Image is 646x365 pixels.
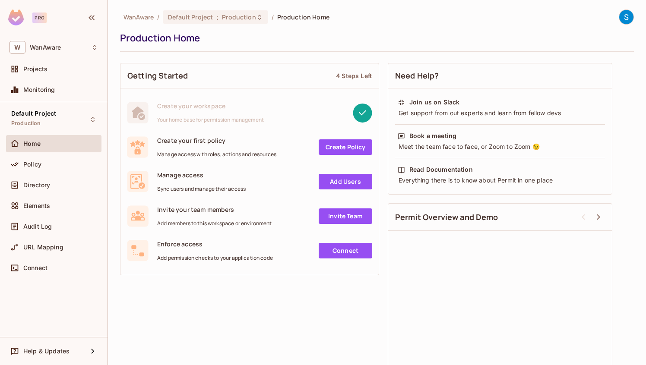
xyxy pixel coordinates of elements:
[23,140,41,147] span: Home
[9,41,25,53] span: W
[395,212,498,223] span: Permit Overview and Demo
[157,220,272,227] span: Add members to this workspace or environment
[157,186,246,192] span: Sync users and manage their access
[8,9,24,25] img: SReyMgAAAABJRU5ErkJggg==
[157,205,272,214] span: Invite your team members
[409,165,473,174] div: Read Documentation
[277,13,329,21] span: Production Home
[319,243,372,258] a: Connect
[168,13,213,21] span: Default Project
[398,176,602,185] div: Everything there is to know about Permit in one place
[157,13,159,21] li: /
[336,72,372,80] div: 4 Steps Left
[398,109,602,117] div: Get support from out experts and learn from fellow devs
[23,244,63,251] span: URL Mapping
[157,136,276,145] span: Create your first policy
[11,120,41,127] span: Production
[157,102,264,110] span: Create your workspace
[23,182,50,189] span: Directory
[157,171,246,179] span: Manage access
[30,44,61,51] span: Workspace: WanAware
[222,13,256,21] span: Production
[157,116,264,123] span: Your home base for permission management
[272,13,274,21] li: /
[127,70,188,81] span: Getting Started
[23,66,47,72] span: Projects
[157,255,273,261] span: Add permission checks to your application code
[120,31,630,44] div: Production Home
[388,238,612,364] iframe: Permit Overview and Demo
[409,98,459,107] div: Join us on Slack
[23,202,50,209] span: Elements
[32,13,47,23] div: Pro
[216,14,219,21] span: :
[23,161,41,168] span: Policy
[409,132,456,140] div: Book a meeting
[395,70,439,81] span: Need Help?
[398,142,602,151] div: Meet the team face to face, or Zoom to Zoom 😉
[319,139,372,155] a: Create Policy
[23,348,70,355] span: Help & Updates
[123,13,154,21] span: the active workspace
[23,86,55,93] span: Monitoring
[319,174,372,189] a: Add Users
[157,240,273,248] span: Enforce access
[23,223,52,230] span: Audit Log
[23,264,47,271] span: Connect
[157,151,276,158] span: Manage access with roles, actions and resources
[319,208,372,224] a: Invite Team
[619,10,633,24] img: Suparna Pal
[11,110,56,117] span: Default Project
